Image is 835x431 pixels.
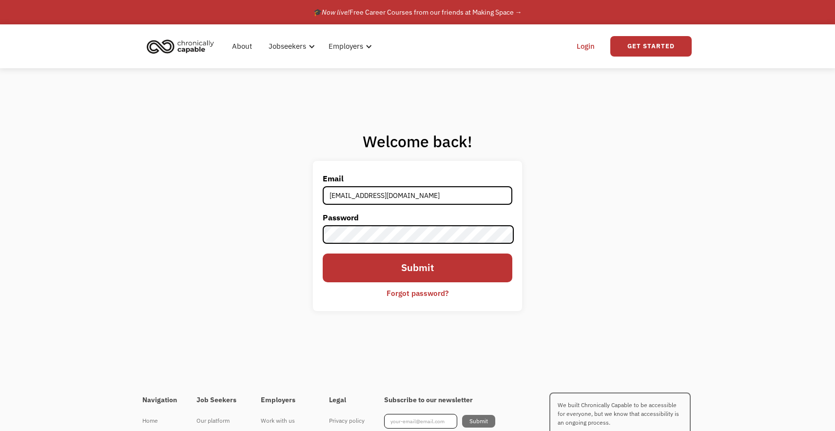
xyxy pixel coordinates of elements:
input: your-email@email.com [384,414,457,429]
input: Submit [323,254,512,282]
a: Home [142,414,177,428]
form: Footer Newsletter [384,414,495,429]
h1: Welcome back! [313,132,522,151]
a: Get Started [610,36,692,57]
label: Password [323,210,512,225]
h4: Subscribe to our newsletter [384,396,495,405]
div: Home [142,415,177,427]
div: Jobseekers [269,40,306,52]
em: Now live! [322,8,350,17]
div: Employers [323,31,375,62]
a: Privacy policy [329,414,365,428]
a: Our platform [196,414,241,428]
h4: Job Seekers [196,396,241,405]
a: About [226,31,258,62]
a: Work with us [261,414,310,428]
div: Forgot password? [387,287,448,299]
div: 🎓 Free Career Courses from our friends at Making Space → [313,6,522,18]
div: Privacy policy [329,415,365,427]
input: john@doe.com [323,186,512,205]
img: Chronically Capable logo [144,36,217,57]
h4: Navigation [142,396,177,405]
input: Submit [462,415,495,428]
h4: Legal [329,396,365,405]
a: home [144,36,221,57]
label: Email [323,171,512,186]
div: Work with us [261,415,310,427]
div: Our platform [196,415,241,427]
div: Employers [329,40,363,52]
h4: Employers [261,396,310,405]
a: Forgot password? [379,285,456,301]
form: Email Form 2 [323,171,512,301]
a: Login [571,31,601,62]
div: Jobseekers [263,31,318,62]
